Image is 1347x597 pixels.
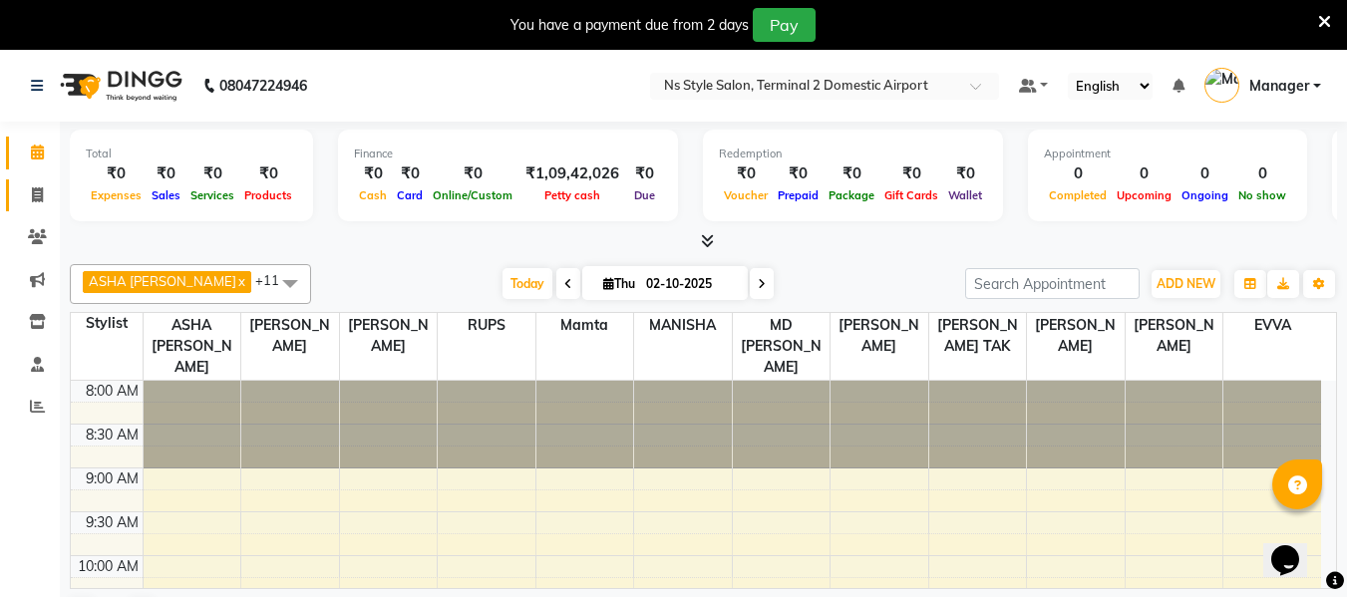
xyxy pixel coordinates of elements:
[236,273,245,289] a: x
[831,313,928,359] span: [PERSON_NAME]
[510,15,749,36] div: You have a payment due from 2 days
[1112,188,1177,202] span: Upcoming
[879,162,943,185] div: ₹0
[74,556,143,577] div: 10:00 AM
[773,162,824,185] div: ₹0
[438,313,535,338] span: RUPS
[241,313,339,359] span: [PERSON_NAME]
[1233,162,1291,185] div: 0
[82,468,143,489] div: 9:00 AM
[1223,313,1321,338] span: EVVA
[255,272,294,288] span: +11
[1204,68,1239,103] img: Manager
[340,313,438,359] span: [PERSON_NAME]
[86,162,147,185] div: ₹0
[185,162,239,185] div: ₹0
[943,162,987,185] div: ₹0
[719,188,773,202] span: Voucher
[1157,276,1215,291] span: ADD NEW
[929,313,1027,359] span: [PERSON_NAME] TAK
[824,162,879,185] div: ₹0
[354,162,392,185] div: ₹0
[86,146,297,162] div: Total
[354,188,392,202] span: Cash
[733,313,831,380] span: MD [PERSON_NAME]
[965,268,1140,299] input: Search Appointment
[354,146,662,162] div: Finance
[629,188,660,202] span: Due
[824,188,879,202] span: Package
[147,162,185,185] div: ₹0
[539,188,605,202] span: Petty cash
[144,313,241,380] span: ASHA [PERSON_NAME]
[1044,162,1112,185] div: 0
[1177,188,1233,202] span: Ongoing
[86,188,147,202] span: Expenses
[82,512,143,533] div: 9:30 AM
[634,313,732,338] span: MANISHA
[640,269,740,299] input: 2025-10-02
[51,58,187,114] img: logo
[392,188,428,202] span: Card
[773,188,824,202] span: Prepaid
[879,188,943,202] span: Gift Cards
[1263,517,1327,577] iframe: chat widget
[1044,188,1112,202] span: Completed
[428,188,517,202] span: Online/Custom
[1233,188,1291,202] span: No show
[1126,313,1223,359] span: [PERSON_NAME]
[719,162,773,185] div: ₹0
[1152,270,1220,298] button: ADD NEW
[517,162,627,185] div: ₹1,09,42,026
[82,425,143,446] div: 8:30 AM
[185,188,239,202] span: Services
[1027,313,1125,359] span: [PERSON_NAME]
[239,188,297,202] span: Products
[392,162,428,185] div: ₹0
[719,146,987,162] div: Redemption
[1249,76,1309,97] span: Manager
[147,188,185,202] span: Sales
[1177,162,1233,185] div: 0
[71,313,143,334] div: Stylist
[82,381,143,402] div: 8:00 AM
[943,188,987,202] span: Wallet
[598,276,640,291] span: Thu
[428,162,517,185] div: ₹0
[1044,146,1291,162] div: Appointment
[219,58,307,114] b: 08047224946
[536,313,634,338] span: Mamta
[753,8,816,42] button: Pay
[503,268,552,299] span: Today
[1112,162,1177,185] div: 0
[239,162,297,185] div: ₹0
[627,162,662,185] div: ₹0
[89,273,236,289] span: ASHA [PERSON_NAME]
